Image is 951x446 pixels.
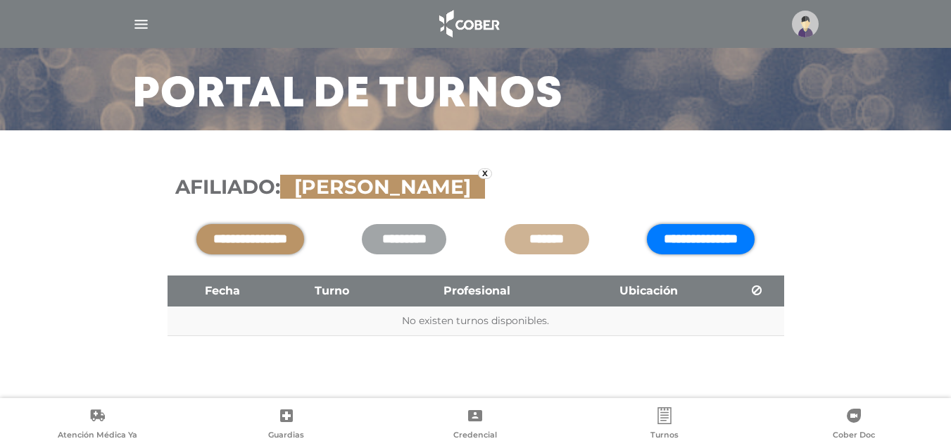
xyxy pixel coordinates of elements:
[432,7,505,41] img: logo_cober_home-white.png
[132,77,563,113] h3: Portal de turnos
[833,430,875,442] span: Cober Doc
[58,430,137,442] span: Atención Médica Ya
[168,275,278,306] th: Fecha
[168,306,784,336] td: No existen turnos disponibles.
[132,16,150,33] img: Cober_menu-lines-white.svg
[570,407,760,443] a: Turnos
[175,175,776,199] h3: Afiliado:
[287,175,478,199] span: [PERSON_NAME]
[381,407,570,443] a: Credencial
[759,407,948,443] a: Cober Doc
[192,407,382,443] a: Guardias
[3,407,192,443] a: Atención Médica Ya
[568,275,731,306] th: Ubicación
[792,11,819,37] img: profile-placeholder.svg
[386,275,568,306] th: Profesional
[268,430,304,442] span: Guardias
[650,430,679,442] span: Turnos
[277,275,386,306] th: Turno
[478,168,492,179] a: x
[453,430,497,442] span: Credencial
